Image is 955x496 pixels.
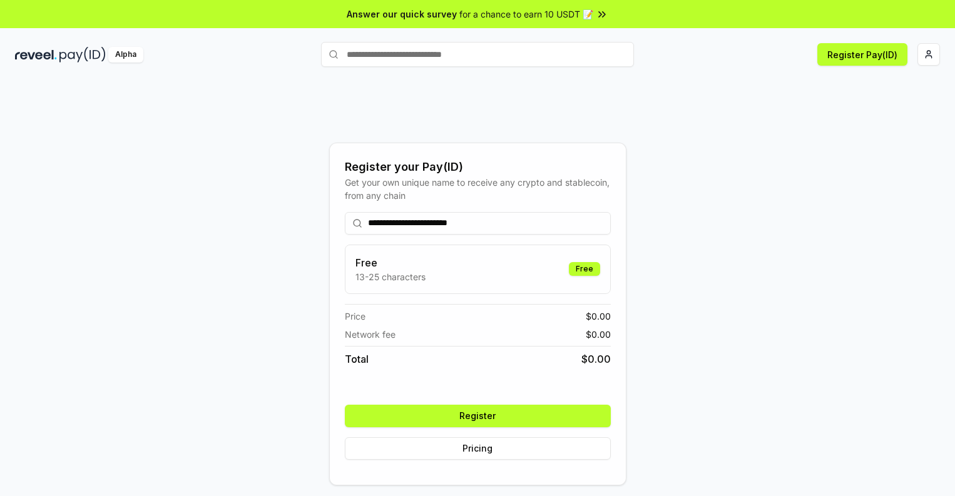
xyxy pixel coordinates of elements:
[15,47,57,63] img: reveel_dark
[345,405,611,427] button: Register
[108,47,143,63] div: Alpha
[817,43,907,66] button: Register Pay(ID)
[345,437,611,460] button: Pricing
[345,352,369,367] span: Total
[347,8,457,21] span: Answer our quick survey
[569,262,600,276] div: Free
[581,352,611,367] span: $ 0.00
[586,310,611,323] span: $ 0.00
[59,47,106,63] img: pay_id
[345,310,365,323] span: Price
[459,8,593,21] span: for a chance to earn 10 USDT 📝
[355,270,426,283] p: 13-25 characters
[345,158,611,176] div: Register your Pay(ID)
[345,328,396,341] span: Network fee
[345,176,611,202] div: Get your own unique name to receive any crypto and stablecoin, from any chain
[355,255,426,270] h3: Free
[586,328,611,341] span: $ 0.00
